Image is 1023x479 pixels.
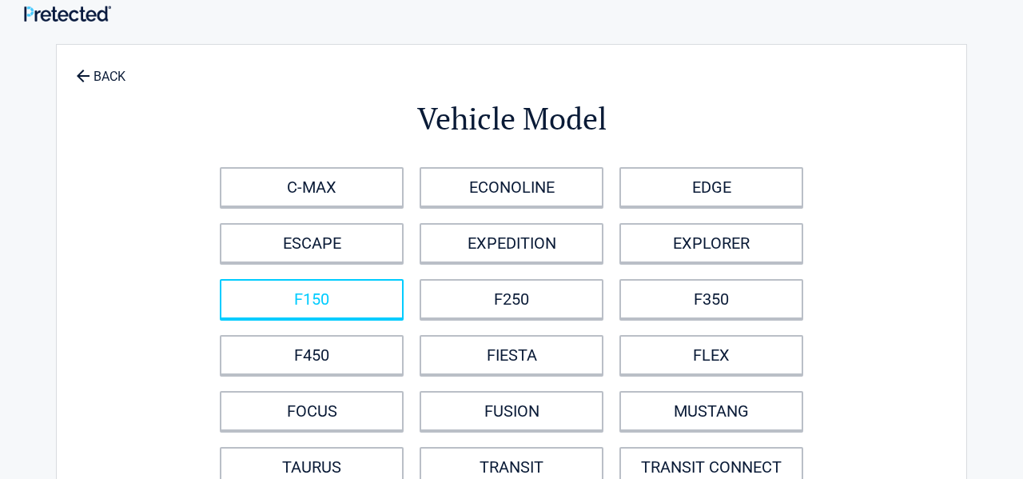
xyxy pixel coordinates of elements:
a: MUSTANG [619,391,803,431]
a: EXPLORER [619,223,803,263]
a: C-MAX [220,167,404,207]
a: BACK [73,55,129,83]
a: FLEX [619,335,803,375]
a: ESCAPE [220,223,404,263]
a: F350 [619,279,803,319]
a: F250 [420,279,603,319]
img: Main Logo [24,6,111,22]
a: ECONOLINE [420,167,603,207]
a: F150 [220,279,404,319]
a: FOCUS [220,391,404,431]
a: EDGE [619,167,803,207]
a: FUSION [420,391,603,431]
a: EXPEDITION [420,223,603,263]
a: FIESTA [420,335,603,375]
a: F450 [220,335,404,375]
h2: Vehicle Model [145,98,878,139]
